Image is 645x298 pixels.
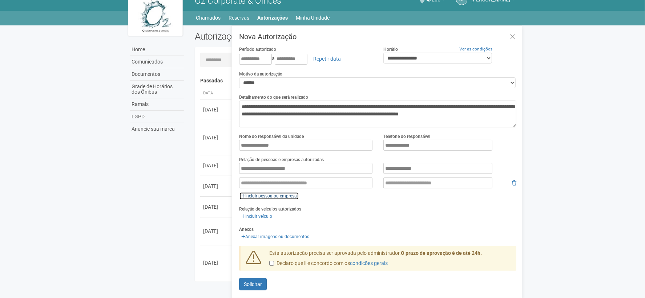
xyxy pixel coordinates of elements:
[229,13,250,23] a: Reservas
[264,250,517,271] div: Esta autorização precisa ser aprovada pelo administrador.
[130,44,184,56] a: Home
[459,46,492,52] a: Ver as condições
[203,259,230,266] div: [DATE]
[130,98,184,111] a: Ramais
[239,233,311,241] a: Anexar imagens ou documentos
[239,156,324,163] label: Relação de pessoas e empresas autorizadas
[269,261,274,266] input: Declaro que li e concordo com oscondições gerais
[512,180,516,185] i: Remover
[309,53,346,65] a: Repetir data
[239,71,282,77] label: Motivo da autorização
[195,31,350,42] h2: Autorizações
[200,87,233,99] th: Data
[239,192,299,200] a: Incluir pessoa ou empresa
[239,206,301,212] label: Relação de veículos autorizados
[203,183,230,190] div: [DATE]
[258,13,288,23] a: Autorizações
[239,94,308,101] label: Detalhamento do que será realizado
[350,260,388,266] a: condições gerais
[239,212,274,220] a: Incluir veículo
[239,46,276,53] label: Período autorizado
[401,250,482,256] strong: O prazo de aprovação é de até 24h.
[203,228,230,235] div: [DATE]
[130,123,184,135] a: Anuncie sua marca
[239,33,516,40] h3: Nova Autorização
[239,53,372,65] div: a
[130,68,184,81] a: Documentos
[196,13,221,23] a: Chamados
[130,81,184,98] a: Grade de Horários dos Ônibus
[239,133,304,140] label: Nome do responsável da unidade
[203,134,230,141] div: [DATE]
[383,46,398,53] label: Horário
[239,278,267,290] button: Solicitar
[203,106,230,113] div: [DATE]
[203,203,230,211] div: [DATE]
[239,226,254,233] label: Anexos
[203,162,230,169] div: [DATE]
[200,78,512,83] h4: Passadas
[244,281,262,287] span: Solicitar
[130,56,184,68] a: Comunicados
[130,111,184,123] a: LGPD
[383,133,430,140] label: Telefone do responsável
[269,260,388,267] label: Declaro que li e concordo com os
[296,13,330,23] a: Minha Unidade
